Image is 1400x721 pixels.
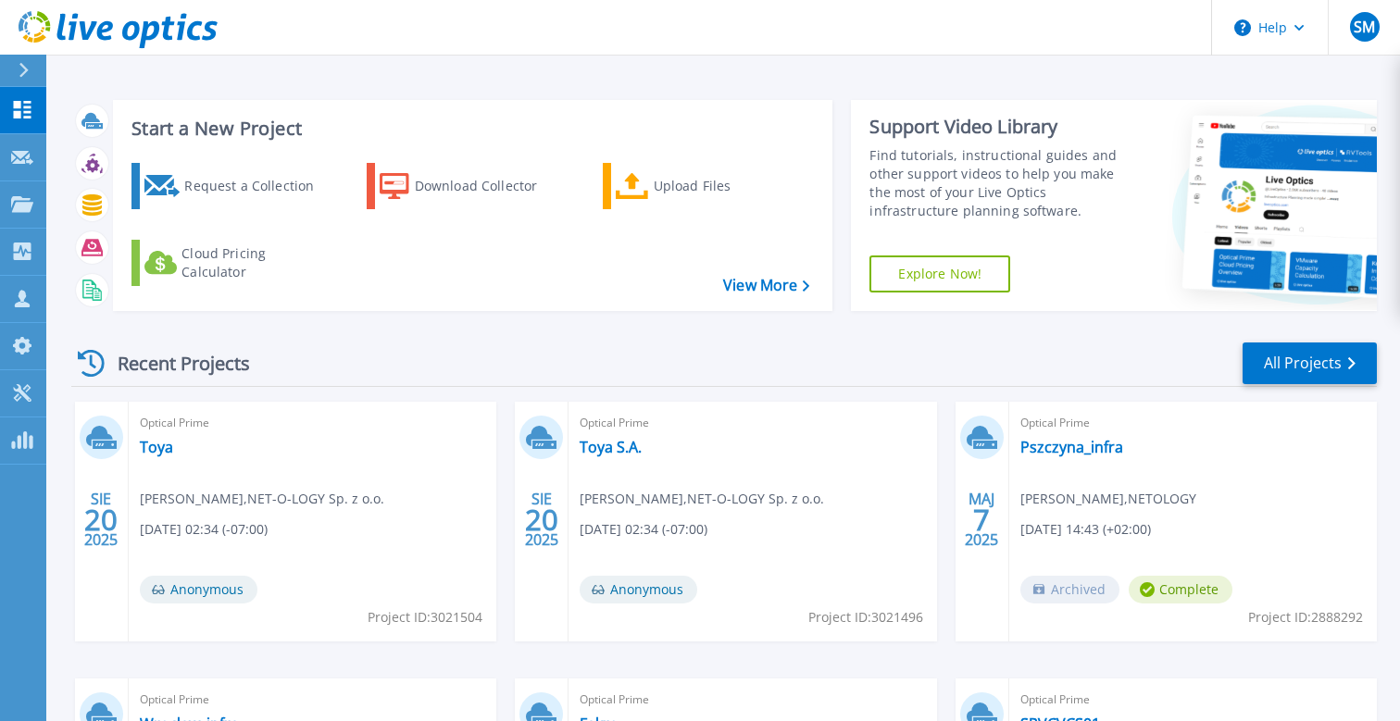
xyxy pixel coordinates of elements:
[1020,413,1366,433] span: Optical Prime
[869,146,1133,220] div: Find tutorials, instructional guides and other support videos to help you make the most of your L...
[140,576,257,603] span: Anonymous
[525,512,558,528] span: 20
[580,413,925,433] span: Optical Prime
[1020,489,1196,509] span: [PERSON_NAME] , NETOLOGY
[1020,438,1123,456] a: Pszczyna_infra
[140,489,384,509] span: [PERSON_NAME] , NET-O-LOGY Sp. z o.o.
[1020,519,1151,540] span: [DATE] 14:43 (+02:00)
[580,438,642,456] a: Toya S.A.
[808,607,923,628] span: Project ID: 3021496
[140,519,268,540] span: [DATE] 02:34 (-07:00)
[415,168,563,205] div: Download Collector
[140,438,173,456] a: Toya
[1354,19,1375,34] span: SM
[181,244,330,281] div: Cloud Pricing Calculator
[83,486,119,553] div: SIE 2025
[368,607,482,628] span: Project ID: 3021504
[184,168,332,205] div: Request a Collection
[140,690,485,710] span: Optical Prime
[367,163,573,209] a: Download Collector
[524,486,559,553] div: SIE 2025
[580,489,824,509] span: [PERSON_NAME] , NET-O-LOGY Sp. z o.o.
[973,512,990,528] span: 7
[580,576,697,603] span: Anonymous
[580,690,925,710] span: Optical Prime
[131,118,809,139] h3: Start a New Project
[131,163,338,209] a: Request a Collection
[1129,576,1232,603] span: Complete
[1020,690,1366,710] span: Optical Prime
[1020,576,1119,603] span: Archived
[71,341,275,386] div: Recent Projects
[603,163,809,209] a: Upload Files
[140,413,485,433] span: Optical Prime
[1248,607,1363,628] span: Project ID: 2888292
[131,240,338,286] a: Cloud Pricing Calculator
[869,255,1010,292] a: Explore Now!
[964,486,999,553] div: MAJ 2025
[84,512,118,528] span: 20
[1243,342,1377,384] a: All Projects
[723,277,809,294] a: View More
[580,519,707,540] span: [DATE] 02:34 (-07:00)
[654,168,802,205] div: Upload Files
[869,115,1133,139] div: Support Video Library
